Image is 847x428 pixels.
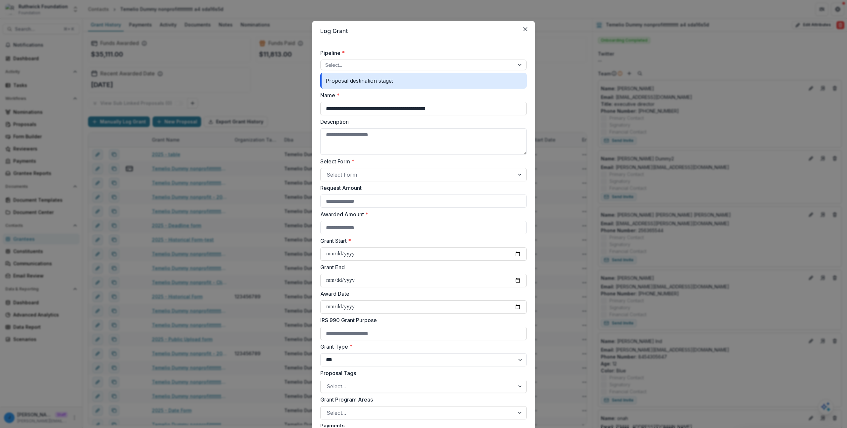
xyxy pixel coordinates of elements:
[320,343,523,351] label: Grant Type
[320,290,523,298] label: Award Date
[320,157,523,165] label: Select Form
[320,49,523,57] label: Pipeline
[320,316,523,324] label: IRS 990 Grant Purpose
[320,210,523,218] label: Awarded Amount
[320,396,523,404] label: Grant Program Areas
[320,118,523,126] label: Description
[320,369,523,377] label: Proposal Tags
[320,91,523,99] label: Name
[320,263,523,271] label: Grant End
[320,73,527,89] div: Proposal destination stage:
[320,184,523,192] label: Request Amount
[320,237,523,245] label: Grant Start
[312,21,535,41] header: Log Grant
[520,24,531,34] button: Close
